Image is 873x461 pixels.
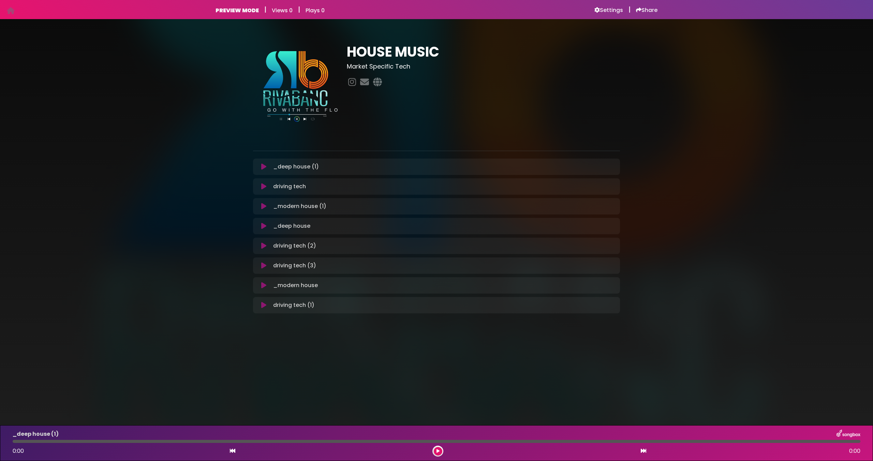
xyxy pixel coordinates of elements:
h1: HOUSE MUSIC [347,44,620,60]
a: Settings [594,7,623,14]
h6: PREVIEW MODE [216,7,259,14]
h6: Plays 0 [306,7,325,14]
img: 4pN4B8I1S26pthYFCpPw [253,44,339,129]
p: driving tech (3) [273,262,316,270]
p: _modern house (1) [273,202,326,210]
p: driving tech (1) [273,301,314,309]
h6: Views 0 [272,7,293,14]
p: driving tech [273,182,306,191]
h5: | [298,5,300,14]
p: _modern house [273,281,318,289]
p: driving tech (2) [273,242,316,250]
h5: | [628,5,631,14]
a: Share [636,7,657,14]
p: _deep house [273,222,310,230]
p: _deep house (1) [273,163,319,171]
h5: | [264,5,266,14]
h3: Market Specific Tech [347,63,620,70]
